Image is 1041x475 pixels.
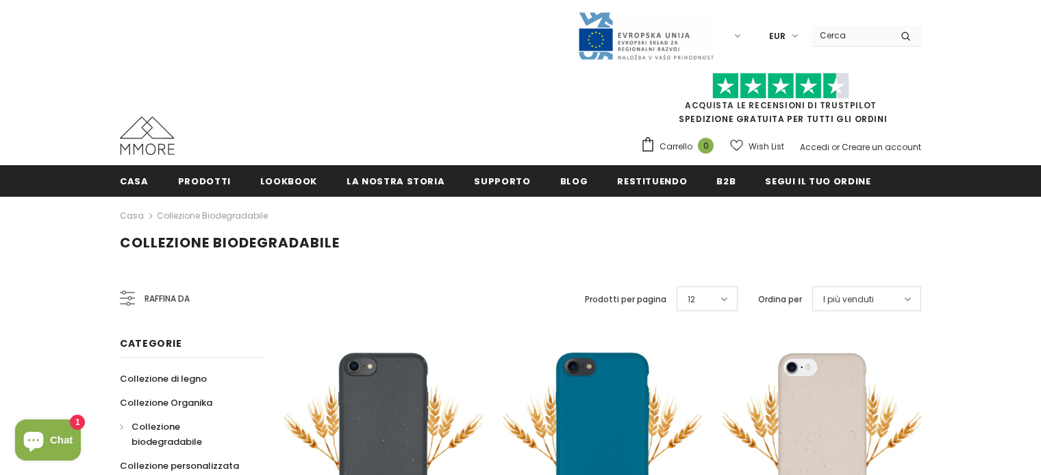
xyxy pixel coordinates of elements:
[685,99,877,111] a: Acquista le recensioni di TrustPilot
[120,396,212,409] span: Collezione Organika
[617,175,687,188] span: Restituendo
[688,293,695,306] span: 12
[640,136,720,157] a: Carrello 0
[716,175,736,188] span: B2B
[560,175,588,188] span: Blog
[758,293,802,306] label: Ordina per
[120,391,212,415] a: Collezione Organika
[120,367,207,391] a: Collezione di legno
[120,117,175,155] img: Casi MMORE
[178,165,231,196] a: Prodotti
[120,415,249,454] a: Collezione biodegradabile
[585,293,666,306] label: Prodotti per pagina
[823,293,874,306] span: I più venduti
[145,291,190,306] span: Raffina da
[577,11,714,61] img: Javni Razpis
[800,141,829,153] a: Accedi
[730,134,784,158] a: Wish List
[577,29,714,41] a: Javni Razpis
[640,79,921,125] span: SPEDIZIONE GRATUITA PER TUTTI GLI ORDINI
[812,25,890,45] input: Search Site
[698,138,714,154] span: 0
[120,337,181,350] span: Categorie
[617,165,687,196] a: Restituendo
[120,459,239,472] span: Collezione personalizzata
[260,165,317,196] a: Lookbook
[131,420,202,448] span: Collezione biodegradabile
[474,165,530,196] a: supporto
[842,141,921,153] a: Creare un account
[769,29,786,43] span: EUR
[120,372,207,385] span: Collezione di legno
[120,175,149,188] span: Casa
[347,175,444,188] span: La nostra storia
[716,165,736,196] a: B2B
[831,141,840,153] span: or
[120,208,144,224] a: Casa
[11,419,85,464] inbox-online-store-chat: Shopify online store chat
[712,73,849,99] img: Fidati di Pilot Stars
[120,233,340,252] span: Collezione biodegradabile
[765,165,870,196] a: Segui il tuo ordine
[474,175,530,188] span: supporto
[347,165,444,196] a: La nostra storia
[765,175,870,188] span: Segui il tuo ordine
[749,140,784,154] span: Wish List
[157,210,268,221] a: Collezione biodegradabile
[560,165,588,196] a: Blog
[178,175,231,188] span: Prodotti
[660,140,692,154] span: Carrello
[260,175,317,188] span: Lookbook
[120,165,149,196] a: Casa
